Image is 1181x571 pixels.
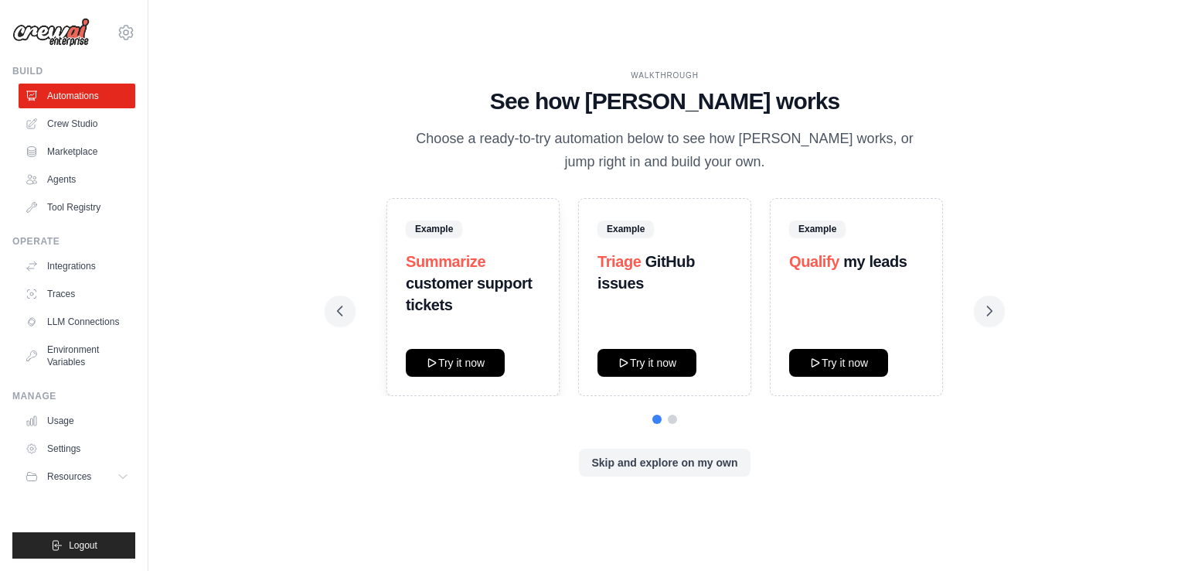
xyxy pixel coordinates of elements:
h1: See how [PERSON_NAME] works [337,87,992,115]
button: Skip and explore on my own [579,449,750,477]
a: LLM Connections [19,309,135,334]
a: Tool Registry [19,195,135,220]
div: WALKTHROUGH [337,70,992,81]
div: Operate [12,235,135,248]
a: Settings [19,436,135,461]
span: Resources [47,470,91,483]
p: Choose a ready-to-try automation below to see how [PERSON_NAME] works, or jump right in and build... [405,128,924,173]
strong: my leads [843,253,907,270]
button: Try it now [597,349,696,377]
div: Build [12,65,135,77]
a: Agents [19,167,135,192]
span: Example [597,221,654,238]
a: Automations [19,84,135,108]
span: Summarize [406,253,485,270]
span: Example [406,221,462,238]
a: Marketplace [19,139,135,164]
a: Traces [19,282,135,306]
a: Integrations [19,254,135,279]
button: Try it now [406,349,505,377]
span: Example [789,221,846,238]
a: Usage [19,409,135,433]
strong: GitHub issues [597,253,695,292]
div: Manage [12,390,135,402]
a: Environment Variables [19,337,135,374]
button: Resources [19,464,135,489]
a: Crew Studio [19,111,135,136]
span: Qualify [789,253,839,270]
button: Logout [12,532,135,559]
strong: customer support tickets [406,275,533,313]
img: Logo [12,18,90,47]
button: Try it now [789,349,888,377]
span: Triage [597,253,642,270]
span: Logout [69,539,97,552]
